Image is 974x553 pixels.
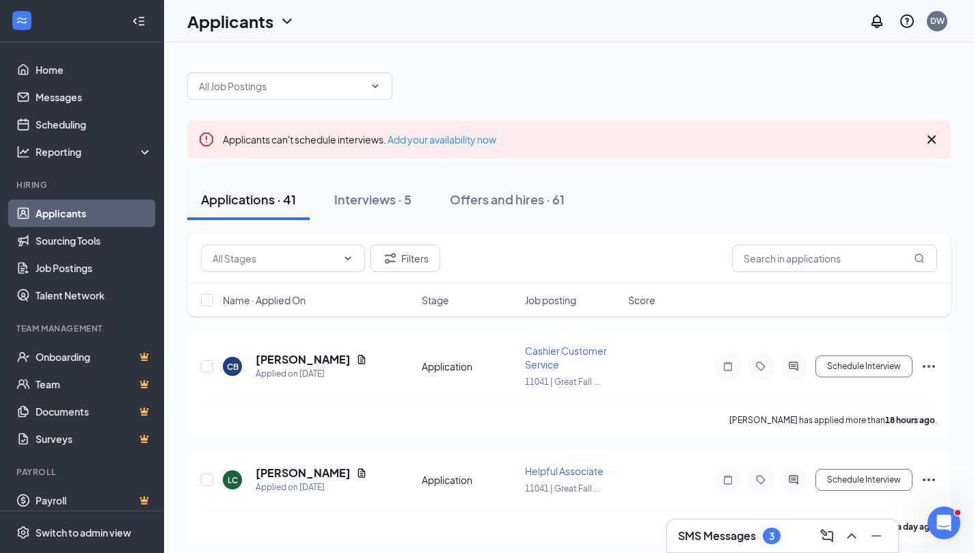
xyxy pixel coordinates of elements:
div: LC [228,474,238,486]
button: ComposeMessage [816,525,838,547]
svg: Document [356,468,367,478]
button: ChevronUp [841,525,863,547]
span: Applicants can't schedule interviews. [223,133,496,146]
a: Applicants [36,200,152,227]
div: Interviews · 5 [334,191,411,208]
svg: Settings [16,526,30,539]
svg: ComposeMessage [819,528,835,544]
a: Job Postings [36,254,152,282]
svg: ChevronDown [279,13,295,29]
svg: Document [356,354,367,365]
button: Schedule Interview [815,355,912,377]
svg: Filter [382,250,398,267]
b: a day ago [897,522,935,532]
div: Switch to admin view [36,526,131,539]
svg: Tag [753,361,769,372]
svg: Error [198,131,215,148]
h5: [PERSON_NAME] [256,352,351,367]
div: Applied on [DATE] [256,367,367,381]
button: Schedule Interview [815,469,912,491]
a: PayrollCrown [36,487,152,514]
div: DW [930,15,945,27]
a: SurveysCrown [36,425,152,453]
h1: Applicants [187,10,273,33]
svg: MagnifyingGlass [914,253,925,264]
svg: ChevronDown [370,81,381,92]
svg: WorkstreamLogo [15,14,29,27]
span: Score [628,293,655,307]
svg: ActiveChat [785,361,802,372]
a: OnboardingCrown [36,343,152,370]
a: DocumentsCrown [36,398,152,425]
svg: ChevronUp [843,528,860,544]
button: Filter Filters [370,245,440,272]
svg: Collapse [132,14,146,28]
div: Reporting [36,145,153,159]
a: Home [36,56,152,83]
svg: Ellipses [921,358,937,375]
div: Hiring [16,179,150,191]
span: Cashier Customer Service [525,345,607,370]
input: All Stages [213,251,337,266]
iframe: Intercom live chat [928,507,960,539]
svg: Cross [923,131,940,148]
a: Sourcing Tools [36,227,152,254]
svg: Note [720,474,736,485]
input: All Job Postings [199,79,364,94]
h3: SMS Messages [678,528,756,543]
span: Helpful Associate [525,465,604,477]
svg: QuestionInfo [899,13,915,29]
b: 18 hours ago [885,415,935,425]
a: Scheduling [36,111,152,138]
a: TeamCrown [36,370,152,398]
svg: ActiveChat [785,474,802,485]
a: Messages [36,83,152,111]
svg: Analysis [16,145,30,159]
div: Application [422,473,517,487]
span: Job posting [525,293,576,307]
svg: Minimize [868,528,884,544]
p: [PERSON_NAME] has applied more than . [729,414,937,426]
div: Applied on [DATE] [256,481,367,494]
svg: Notifications [869,13,885,29]
span: 11041 | Great Fall ... [525,377,599,387]
button: Minimize [865,525,887,547]
svg: Ellipses [921,472,937,488]
div: Offers and hires · 61 [450,191,565,208]
div: 3 [769,530,774,542]
a: Talent Network [36,282,152,309]
h5: [PERSON_NAME] [256,466,351,481]
svg: Tag [753,474,769,485]
div: Application [422,360,517,373]
svg: Note [720,361,736,372]
div: Team Management [16,323,150,334]
a: Add your availability now [388,133,496,146]
span: 11041 | Great Fall ... [525,483,599,494]
svg: ChevronDown [342,253,353,264]
div: CB [227,361,239,373]
div: Payroll [16,466,150,478]
input: Search in applications [732,245,937,272]
div: Applications · 41 [201,191,296,208]
span: Name · Applied On [223,293,306,307]
span: Stage [422,293,449,307]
